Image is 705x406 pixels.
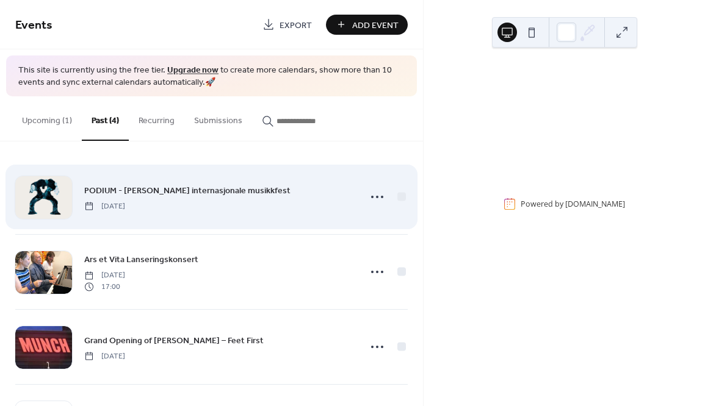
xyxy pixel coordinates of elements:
[498,123,508,137] div: ​
[84,254,198,266] span: Ars et Vita Lanseringskonsert
[82,96,129,141] button: Past (4)
[15,13,52,37] span: Events
[18,65,405,88] span: This site is currently using the free tier. to create more calendars, show more than 10 events an...
[84,334,264,347] span: Grand Opening of [PERSON_NAME] – Feet First
[326,15,408,35] button: Add Event
[565,199,625,209] a: [DOMAIN_NAME]
[84,184,291,197] span: PODIUM - [PERSON_NAME] internasjonale musikkfest
[84,351,125,361] span: [DATE]
[84,270,125,281] span: [DATE]
[84,333,264,347] a: Grand Opening of [PERSON_NAME] – Feet First
[184,96,252,140] button: Submissions
[498,73,621,101] a: Song Offerings - Ensemble [PERSON_NAME]
[167,62,219,79] a: Upgrade now
[498,137,508,152] div: ​
[521,199,625,209] div: Powered by
[84,281,125,292] span: 17:00
[513,157,559,170] span: Show more
[84,201,125,212] span: [DATE]
[253,15,321,35] a: Export
[84,252,198,266] a: Ars et Vita Lanseringskonsert
[498,157,559,170] button: ​Show more
[513,123,643,137] span: Sentralen, [GEOGRAPHIC_DATA]
[498,108,508,123] div: ​
[129,96,184,140] button: Recurring
[513,108,540,123] span: [DATE]
[498,157,508,170] div: ​
[12,96,82,140] button: Upcoming (1)
[84,183,291,198] a: PODIUM - [PERSON_NAME] internasjonale musikkfest
[469,80,482,92] div: 20
[352,19,399,32] span: Add Event
[280,19,312,32] span: Export
[513,138,557,150] a: Read more
[469,94,482,101] div: Oct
